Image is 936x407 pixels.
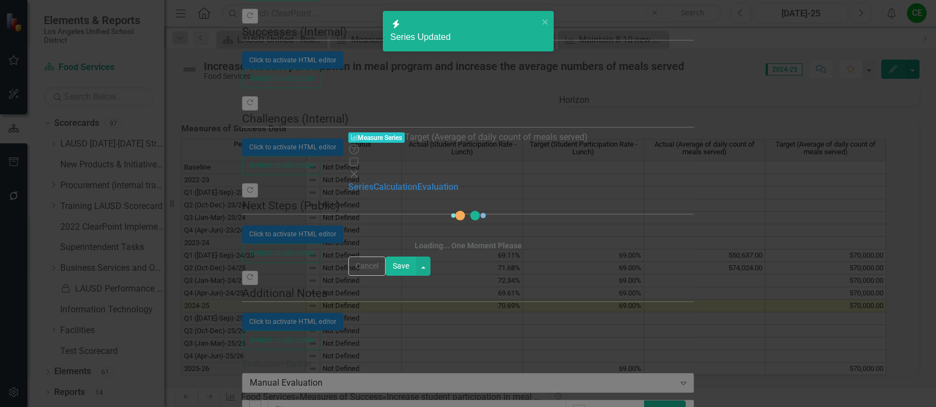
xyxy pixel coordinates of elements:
[348,132,405,143] span: Measure Series
[386,257,416,276] button: Save
[348,182,374,192] a: Series
[374,182,417,192] a: Calculation
[415,240,522,251] div: Loading... One Moment Please
[417,182,458,192] a: Evaluation
[542,15,549,28] button: close
[348,257,386,276] button: Cancel
[391,31,538,44] div: Series Updated
[405,132,588,142] span: Target (Average of daily count of meals served)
